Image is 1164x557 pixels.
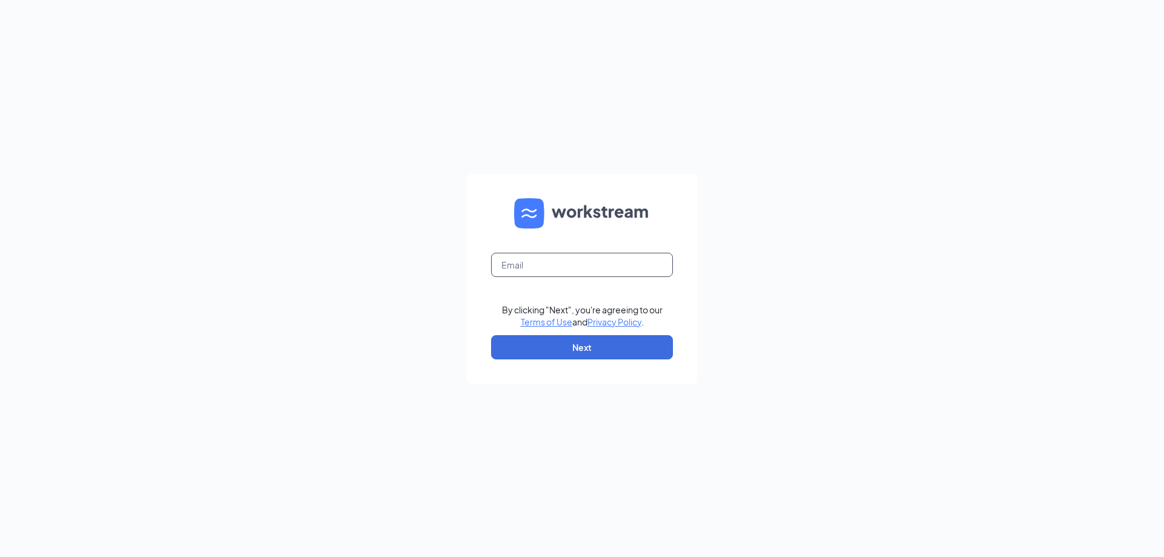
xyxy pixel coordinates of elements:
a: Terms of Use [521,316,572,327]
img: WS logo and Workstream text [514,198,650,228]
div: By clicking "Next", you're agreeing to our and . [502,304,663,328]
button: Next [491,335,673,359]
a: Privacy Policy [587,316,641,327]
input: Email [491,253,673,277]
